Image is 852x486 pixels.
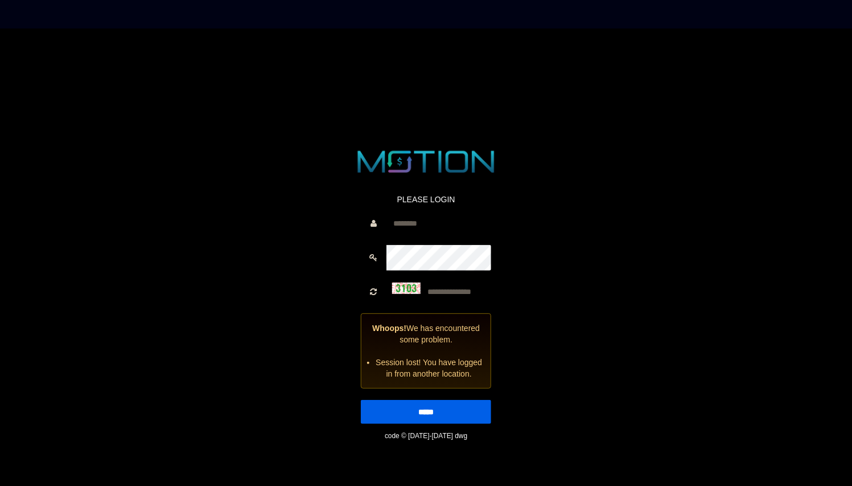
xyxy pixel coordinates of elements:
[376,356,482,379] li: Session lost! You have logged in from another location.
[361,193,491,205] p: PLEASE LOGIN
[361,313,491,388] div: We has encountered some problem.
[385,431,467,439] small: code © [DATE]-[DATE] dwg
[392,283,421,294] img: captcha
[352,147,501,177] img: MOTION_logo.png
[372,323,406,332] strong: Whoops!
